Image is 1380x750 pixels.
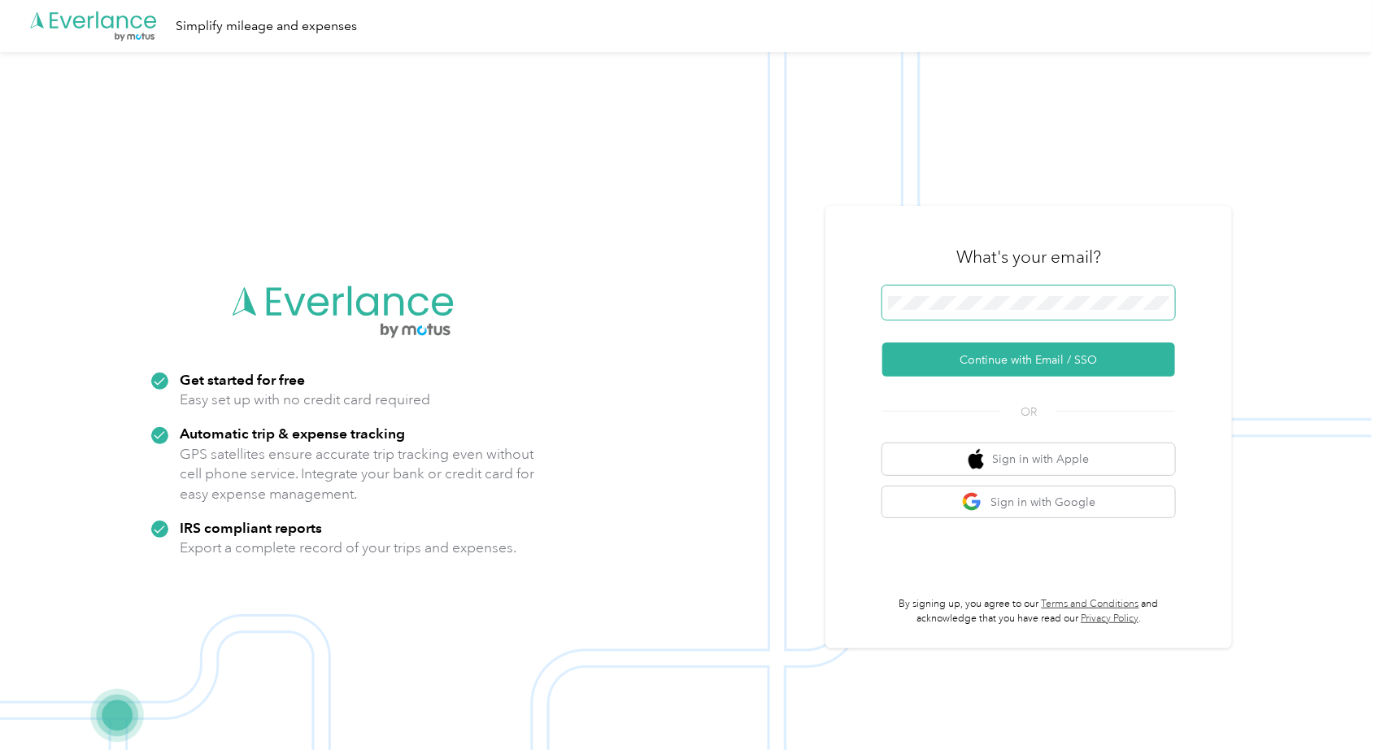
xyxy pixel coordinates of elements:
button: google logoSign in with Google [882,486,1175,518]
p: By signing up, you agree to our and acknowledge that you have read our . [882,597,1175,626]
button: Continue with Email / SSO [882,342,1175,377]
p: GPS satellites ensure accurate trip tracking even without cell phone service. Integrate your bank... [180,444,535,504]
a: Privacy Policy [1081,613,1138,625]
img: google logo [962,492,982,512]
strong: Get started for free [180,371,305,388]
iframe: Everlance-gr Chat Button Frame [1289,659,1380,750]
p: Export a complete record of your trips and expenses. [180,538,516,558]
div: Simplify mileage and expenses [176,16,357,37]
strong: IRS compliant reports [180,519,322,536]
strong: Automatic trip & expense tracking [180,425,405,442]
button: apple logoSign in with Apple [882,443,1175,475]
h3: What's your email? [956,246,1101,268]
img: apple logo [969,449,985,469]
span: OR [1000,403,1057,421]
p: Easy set up with no credit card required [180,390,430,410]
a: Terms and Conditions [1042,598,1139,610]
